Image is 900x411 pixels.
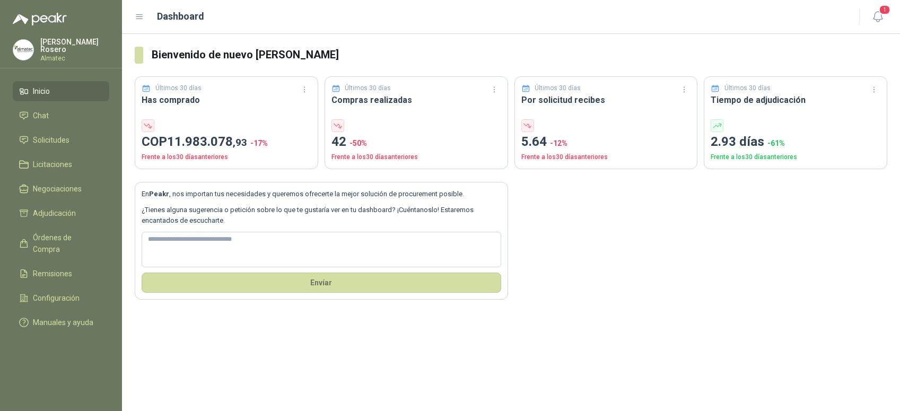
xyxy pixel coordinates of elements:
span: -12 % [550,139,567,147]
p: Últimos 30 días [345,83,391,93]
p: ¿Tienes alguna sugerencia o petición sobre lo que te gustaría ver en tu dashboard? ¡Cuéntanoslo! ... [142,205,501,226]
span: 11.983.078 [167,134,247,149]
span: -17 % [250,139,268,147]
h3: Tiempo de adjudicación [711,93,880,107]
span: Licitaciones [33,159,72,170]
a: Solicitudes [13,130,109,150]
p: COP [142,132,311,152]
h3: Has comprado [142,93,311,107]
span: Negociaciones [33,183,82,195]
img: Logo peakr [13,13,67,25]
p: Frente a los 30 días anteriores [521,152,691,162]
a: Manuales y ayuda [13,312,109,333]
p: Últimos 30 días [155,83,202,93]
p: Últimos 30 días [535,83,581,93]
button: 1 [868,7,887,27]
span: Manuales y ayuda [33,317,93,328]
a: Órdenes de Compra [13,228,109,259]
span: Adjudicación [33,207,76,219]
span: Solicitudes [33,134,69,146]
p: [PERSON_NAME] Rosero [40,38,109,53]
p: Frente a los 30 días anteriores [142,152,311,162]
b: Peakr [149,190,169,198]
h3: Compras realizadas [331,93,501,107]
a: Remisiones [13,264,109,284]
span: -50 % [349,139,367,147]
p: 5.64 [521,132,691,152]
span: -61 % [767,139,785,147]
span: 1 [879,5,890,15]
a: Negociaciones [13,179,109,199]
span: Chat [33,110,49,121]
h3: Bienvenido de nuevo [PERSON_NAME] [152,47,887,63]
p: 42 [331,132,501,152]
span: Configuración [33,292,80,304]
p: Últimos 30 días [724,83,771,93]
span: Inicio [33,85,50,97]
h3: Por solicitud recibes [521,93,691,107]
span: Órdenes de Compra [33,232,99,255]
a: Licitaciones [13,154,109,174]
a: Chat [13,106,109,126]
p: 2.93 días [711,132,880,152]
a: Configuración [13,288,109,308]
p: En , nos importan tus necesidades y queremos ofrecerte la mejor solución de procurement posible. [142,189,501,199]
h1: Dashboard [157,9,204,24]
p: Frente a los 30 días anteriores [331,152,501,162]
span: Remisiones [33,268,72,279]
span: ,93 [233,136,247,148]
a: Inicio [13,81,109,101]
p: Almatec [40,55,109,62]
p: Frente a los 30 días anteriores [711,152,880,162]
button: Envíar [142,273,501,293]
img: Company Logo [13,40,33,60]
a: Adjudicación [13,203,109,223]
